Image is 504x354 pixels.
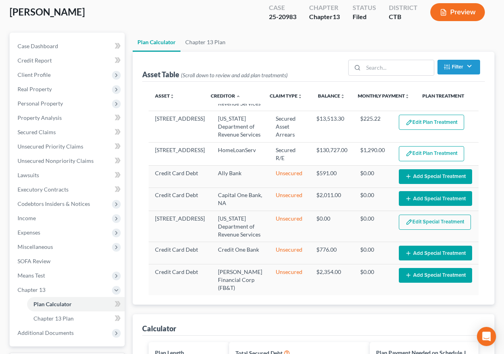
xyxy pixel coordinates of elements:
[149,166,212,188] td: Credit Card Debt
[399,215,471,230] button: Edit Special Treatment
[310,111,354,142] td: $13,513.30
[18,157,94,164] span: Unsecured Nonpriority Claims
[149,142,212,165] td: [STREET_ADDRESS]
[399,169,472,184] button: Add Special Treatment
[18,186,69,193] span: Executory Contracts
[11,182,125,197] a: Executory Contracts
[358,93,410,99] a: Monthly Paymentunfold_more
[269,166,310,188] td: Unsecured
[18,143,83,150] span: Unsecured Priority Claims
[477,327,496,346] div: Open Intercom Messenger
[18,129,56,135] span: Secured Claims
[269,188,310,211] td: Unsecured
[318,93,345,99] a: Balanceunfold_more
[181,72,288,78] span: (Scroll down to review and add plan treatments)
[18,258,51,264] span: SOFA Review
[309,12,340,22] div: Chapter
[310,211,354,242] td: $0.00
[142,324,176,333] div: Calculator
[149,242,212,264] td: Credit Card Debt
[354,111,392,142] td: $225.22
[340,94,345,99] i: unfold_more
[406,219,412,225] img: edit-pencil-c1479a1de80d8dea1e2430c2f745a3c6a07e9d7aa2eeffe225670001d78357a8.svg
[18,200,90,207] span: Codebtors Insiders & Notices
[149,188,212,211] td: Credit Card Debt
[212,264,269,295] td: [PERSON_NAME] Financial Corp (FB&T)
[211,93,241,99] a: Creditor expand_less
[149,264,212,295] td: Credit Card Debt
[399,191,472,206] button: Add Special Treatment
[212,111,269,142] td: [US_STATE] Department of Revenue Services
[18,243,53,250] span: Miscellaneous
[269,264,310,295] td: Unsecured
[11,168,125,182] a: Lawsuits
[11,154,125,168] a: Unsecured Nonpriority Claims
[354,188,392,211] td: $0.00
[389,12,418,22] div: CTB
[212,188,269,211] td: Capital One Bank, NA
[18,71,51,78] span: Client Profile
[18,100,63,107] span: Personal Property
[11,111,125,125] a: Property Analysis
[399,115,464,130] button: Edit Plan Treatment
[310,264,354,295] td: $2,354.00
[18,43,58,49] span: Case Dashboard
[298,94,302,99] i: unfold_more
[18,272,45,279] span: Means Test
[18,86,52,92] span: Real Property
[270,93,302,99] a: Claim Typeunfold_more
[212,166,269,188] td: Ally Bank
[236,94,241,99] i: expand_less
[155,93,175,99] a: Assetunfold_more
[353,12,376,22] div: Filed
[149,111,212,142] td: [STREET_ADDRESS]
[149,211,212,242] td: [STREET_ADDRESS]
[133,33,180,52] a: Plan Calculator
[269,211,310,242] td: Unsecured
[33,301,72,307] span: Plan Calculator
[437,60,480,74] button: Filter
[18,329,74,336] span: Additional Documents
[170,94,175,99] i: unfold_more
[269,111,310,142] td: Secured Asset Arrears
[212,242,269,264] td: Credit One Bank
[354,242,392,264] td: $0.00
[27,297,125,311] a: Plan Calculator
[11,39,125,53] a: Case Dashboard
[18,229,40,236] span: Expenses
[10,6,85,18] span: [PERSON_NAME]
[212,211,269,242] td: [US_STATE] Department of Revenue Services
[399,246,472,260] button: Add Special Treatment
[399,268,472,283] button: Add Special Treatment
[354,166,392,188] td: $0.00
[18,114,62,121] span: Property Analysis
[33,315,74,322] span: Chapter 13 Plan
[11,125,125,139] a: Secured Claims
[399,146,464,161] button: Edit Plan Treatment
[310,188,354,211] td: $2,011.00
[430,3,485,21] button: Preview
[354,142,392,165] td: $1,290.00
[18,57,52,64] span: Credit Report
[353,3,376,12] div: Status
[269,12,296,22] div: 25-20983
[333,13,340,20] span: 13
[354,264,392,295] td: $0.00
[416,88,479,104] th: Plan Treatment
[310,142,354,165] td: $130,727.00
[309,3,340,12] div: Chapter
[389,3,418,12] div: District
[18,286,45,293] span: Chapter 13
[180,33,230,52] a: Chapter 13 Plan
[310,166,354,188] td: $591.00
[11,53,125,68] a: Credit Report
[11,254,125,268] a: SOFA Review
[269,3,296,12] div: Case
[406,150,412,157] img: edit-pencil-c1479a1de80d8dea1e2430c2f745a3c6a07e9d7aa2eeffe225670001d78357a8.svg
[18,215,36,221] span: Income
[212,142,269,165] td: HomeLoanServ
[269,242,310,264] td: Unsecured
[405,94,410,99] i: unfold_more
[11,139,125,154] a: Unsecured Priority Claims
[269,142,310,165] td: Secured R/E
